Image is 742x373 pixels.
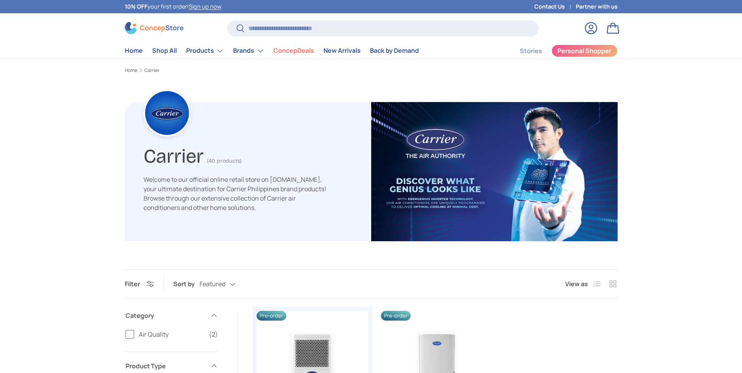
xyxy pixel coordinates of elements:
[126,311,205,320] span: Category
[257,311,286,321] span: Pre-order
[125,3,147,10] strong: 10% OFF
[125,280,154,288] button: Filter
[323,43,361,58] a: New Arrivals
[126,301,218,330] summary: Category
[125,43,419,59] nav: Primary
[186,43,224,59] a: Products
[520,43,542,59] a: Stories
[209,330,218,339] span: (2)
[152,43,177,58] a: Shop All
[381,311,411,321] span: Pre-order
[173,279,199,289] label: Sort by
[125,67,618,74] nav: Breadcrumbs
[228,43,269,59] summary: Brands
[552,45,618,57] a: Personal Shopper
[370,43,419,58] a: Back by Demand
[125,43,143,58] a: Home
[501,43,618,59] nav: Secondary
[576,2,618,11] a: Partner with us
[534,2,576,11] a: Contact Us
[139,330,204,339] span: Air Quality
[207,158,242,164] span: (40 products)
[199,277,251,291] button: Featured
[125,280,140,288] span: Filter
[125,68,137,73] a: Home
[557,48,611,54] span: Personal Shopper
[125,22,183,34] img: ConcepStore
[233,43,264,59] a: Brands
[125,2,223,11] p: your first order! .
[199,280,225,288] span: Featured
[144,68,159,73] a: Carrier
[126,361,205,371] span: Product Type
[565,279,588,289] span: View as
[144,175,327,212] p: Welcome to our official online retail store on [DOMAIN_NAME], your ultimate destination for Carri...
[371,102,618,241] img: carrier-banner-image-concepstore
[181,43,228,59] summary: Products
[273,43,314,58] a: ConcepDeals
[144,142,204,168] h1: Carrier
[189,3,221,10] a: Sign up now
